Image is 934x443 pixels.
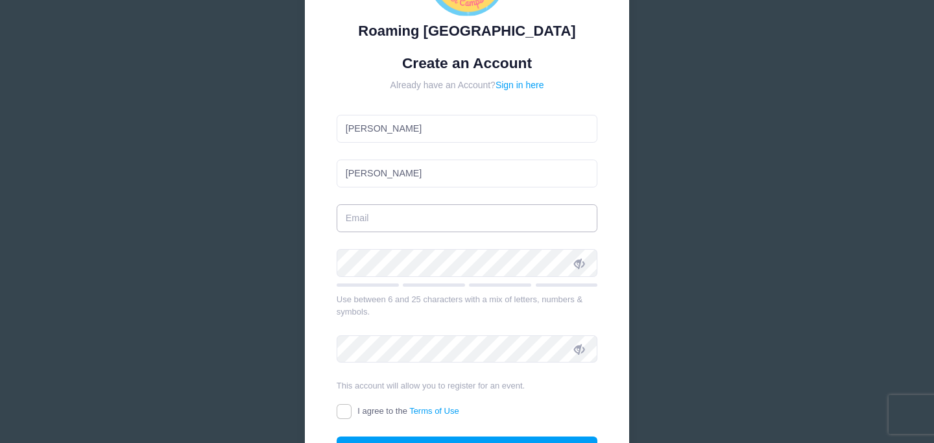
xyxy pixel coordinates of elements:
input: Email [337,204,598,232]
div: This account will allow you to register for an event. [337,379,598,392]
input: I agree to theTerms of Use [337,404,352,419]
a: Terms of Use [409,406,459,416]
a: Sign in here [496,80,544,90]
span: I agree to the [357,406,459,416]
input: Last Name [337,160,598,187]
h1: Create an Account [337,54,598,72]
div: Use between 6 and 25 characters with a mix of letters, numbers & symbols. [337,293,598,318]
input: First Name [337,115,598,143]
div: Already have an Account? [337,78,598,92]
div: Roaming [GEOGRAPHIC_DATA] [337,20,598,42]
